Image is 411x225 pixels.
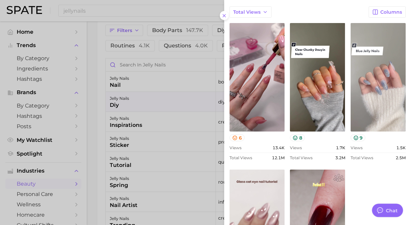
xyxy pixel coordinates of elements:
[230,155,252,160] span: Total Views
[272,155,285,160] span: 12.1m
[396,155,406,160] span: 2.5m
[273,145,285,150] span: 13.4k
[380,9,402,15] span: Columns
[230,134,245,141] button: 6
[233,9,261,15] span: Total Views
[351,155,373,160] span: Total Views
[290,134,305,141] button: 8
[369,6,406,18] button: Columns
[336,145,345,150] span: 1.7k
[290,145,302,150] span: Views
[230,145,242,150] span: Views
[351,145,363,150] span: Views
[290,155,313,160] span: Total Views
[351,134,366,141] button: 9
[396,145,406,150] span: 1.5k
[335,155,345,160] span: 3.2m
[230,6,272,18] button: Total Views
